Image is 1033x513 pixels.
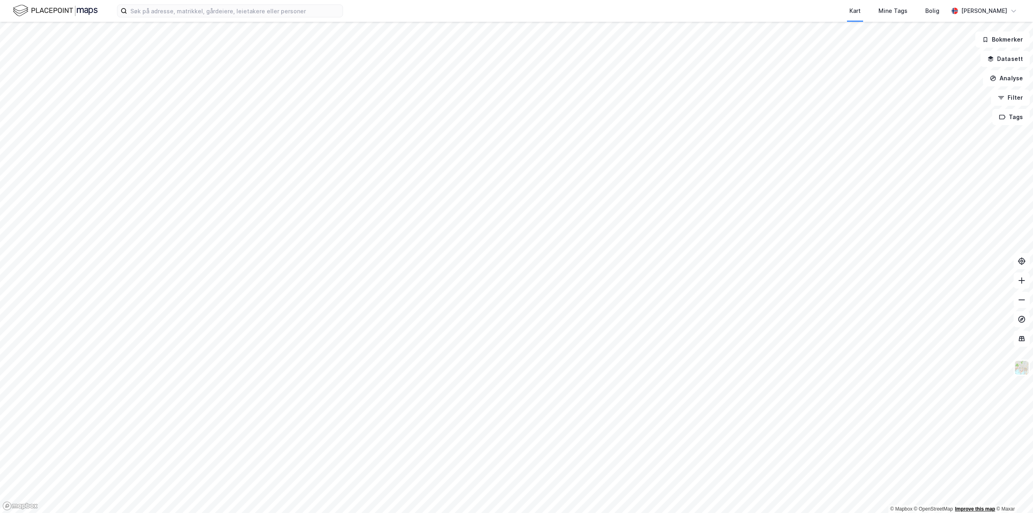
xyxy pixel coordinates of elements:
[914,506,953,512] a: OpenStreetMap
[975,31,1030,48] button: Bokmerker
[925,6,939,16] div: Bolig
[878,6,908,16] div: Mine Tags
[991,90,1030,106] button: Filter
[849,6,861,16] div: Kart
[890,506,912,512] a: Mapbox
[2,501,38,511] a: Mapbox homepage
[983,70,1030,86] button: Analyse
[992,109,1030,125] button: Tags
[981,51,1030,67] button: Datasett
[127,5,343,17] input: Søk på adresse, matrikkel, gårdeiere, leietakere eller personer
[1014,360,1029,375] img: Z
[993,474,1033,513] iframe: Chat Widget
[13,4,98,18] img: logo.f888ab2527a4732fd821a326f86c7f29.svg
[961,6,1007,16] div: [PERSON_NAME]
[955,506,995,512] a: Improve this map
